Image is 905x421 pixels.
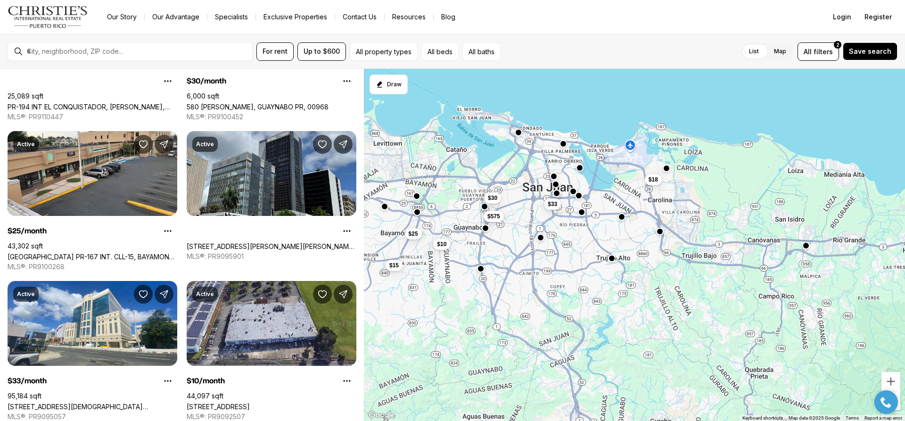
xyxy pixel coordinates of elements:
button: Allfilters2 [798,42,839,61]
button: Property options [337,371,356,390]
button: Up to $600 [297,42,346,61]
span: $30 [488,194,497,202]
button: Property options [337,72,356,91]
button: $10 [433,239,450,250]
button: Share Property [334,135,353,154]
button: $575 [484,211,504,222]
button: Share Property [334,285,353,304]
span: $25 [409,230,418,238]
button: Zoom in [881,372,900,391]
a: Forest Hills PR-167 INT. CLL-15, BAYAMON PR, 00959 [8,253,177,261]
button: For rent [256,42,294,61]
label: Map [766,43,794,60]
button: Property options [158,371,177,390]
button: Save Property: Forest Hills PR-167 INT. CLL-15 [134,135,153,154]
p: Active [196,140,214,148]
a: 111 PR-174, BAYAMON PR, 00959 [187,403,250,411]
p: Active [17,140,35,148]
span: For rent [263,48,288,55]
span: $33 [548,200,557,208]
span: All [804,47,812,57]
img: logo [8,6,88,28]
button: Share Property [155,135,173,154]
span: 2 [836,41,839,49]
button: Save Property: 252 PONCE DE LEON AVE [313,135,332,154]
button: Save search [843,42,897,60]
label: List [741,43,766,60]
a: Our Advantage [145,10,207,24]
a: PR-194 INT EL CONQUISTADOR, FAJARDO PR, 00738 [8,103,177,111]
button: $25 [405,228,422,239]
a: 290 JESÚS T. PIÑERO, SAN JUAN PR, 00918 [8,403,177,411]
button: Share Property [155,285,173,304]
span: Save search [849,48,891,55]
a: Our Story [99,10,144,24]
a: 252 PONCE DE LEON AVE, SAN JUAN PR, 00918 [187,242,356,250]
span: Map data ©2025 Google [789,415,840,421]
button: Register [859,8,897,26]
a: Specialists [207,10,255,24]
span: Register [864,13,892,21]
p: Active [196,290,214,298]
a: Blog [434,10,463,24]
button: Login [827,8,857,26]
button: Save Property: 290 JESÚS T. PIÑERO [134,285,153,304]
span: $15 [389,262,399,269]
a: 580 BUCHANAN, GUAYNABO PR, 00968 [187,103,329,111]
button: Start drawing [370,74,408,94]
button: All property types [350,42,418,61]
button: Property options [337,222,356,240]
a: Exclusive Properties [256,10,335,24]
p: Active [17,290,35,298]
span: $10 [437,240,446,248]
a: Resources [385,10,433,24]
button: Contact Us [335,10,384,24]
button: All beds [421,42,459,61]
button: Property options [158,222,177,240]
span: $575 [487,213,500,220]
span: Up to $600 [304,48,340,55]
span: filters [814,47,833,57]
a: Terms (opens in new tab) [846,415,859,421]
a: Report a map error [864,415,902,421]
button: $15 [386,260,403,271]
span: Login [833,13,851,21]
span: $18 [649,176,658,183]
button: Save Property: 111 PR-174 [313,285,332,304]
button: All baths [462,42,501,61]
button: Property options [158,72,177,91]
button: $33 [544,198,561,210]
button: $18 [645,174,662,185]
button: $30 [484,192,501,204]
